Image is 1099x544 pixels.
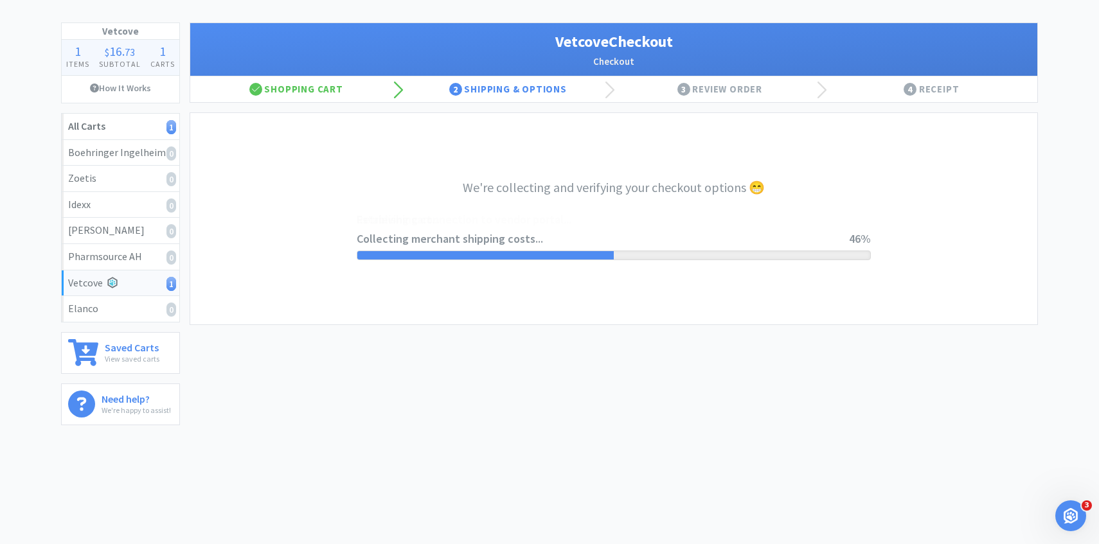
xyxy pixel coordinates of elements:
[357,230,849,249] span: Collecting merchant shipping costs...
[62,76,179,100] a: How It Works
[94,45,146,58] div: .
[849,231,871,246] span: 46%
[68,145,173,161] div: Boehringer Ingelheim
[145,58,179,70] h4: Carts
[449,83,462,96] span: 2
[1082,500,1092,511] span: 3
[203,54,1024,69] h2: Checkout
[62,114,179,140] a: All Carts1
[166,224,176,238] i: 0
[105,46,109,58] span: $
[166,198,176,213] i: 0
[159,43,166,59] span: 1
[75,43,81,59] span: 1
[826,76,1038,102] div: Receipt
[357,177,871,198] h3: We're collecting and verifying your checkout options 😁
[166,250,176,265] i: 0
[677,83,690,96] span: 3
[68,222,173,239] div: [PERSON_NAME]
[94,58,146,70] h4: Subtotal
[62,270,179,297] a: Vetcove1
[105,353,159,365] p: View saved carts
[105,339,159,353] h6: Saved Carts
[357,211,849,229] span: Establishing connection to vendor portal...
[68,275,173,292] div: Vetcove
[68,119,105,132] strong: All Carts
[166,120,176,134] i: 1
[68,197,173,213] div: Idexx
[62,244,179,270] a: Pharmsource AH0
[62,296,179,322] a: Elanco0
[62,218,179,244] a: [PERSON_NAME]0
[102,404,171,416] p: We're happy to assist!
[68,301,173,317] div: Elanco
[904,83,916,96] span: 4
[61,332,180,374] a: Saved CartsView saved carts
[203,30,1024,54] h1: Vetcove Checkout
[125,46,135,58] span: 73
[102,390,171,404] h6: Need help?
[62,58,94,70] h4: Items
[62,140,179,166] a: Boehringer Ingelheim0
[166,277,176,291] i: 1
[614,76,826,102] div: Review Order
[190,76,402,102] div: Shopping Cart
[166,172,176,186] i: 0
[68,170,173,187] div: Zoetis
[402,76,614,102] div: Shipping & Options
[166,303,176,317] i: 0
[62,23,179,40] h1: Vetcove
[1055,500,1086,531] iframe: Intercom live chat
[62,166,179,192] a: Zoetis0
[68,249,173,265] div: Pharmsource AH
[109,43,122,59] span: 16
[62,192,179,218] a: Idexx0
[166,146,176,161] i: 0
